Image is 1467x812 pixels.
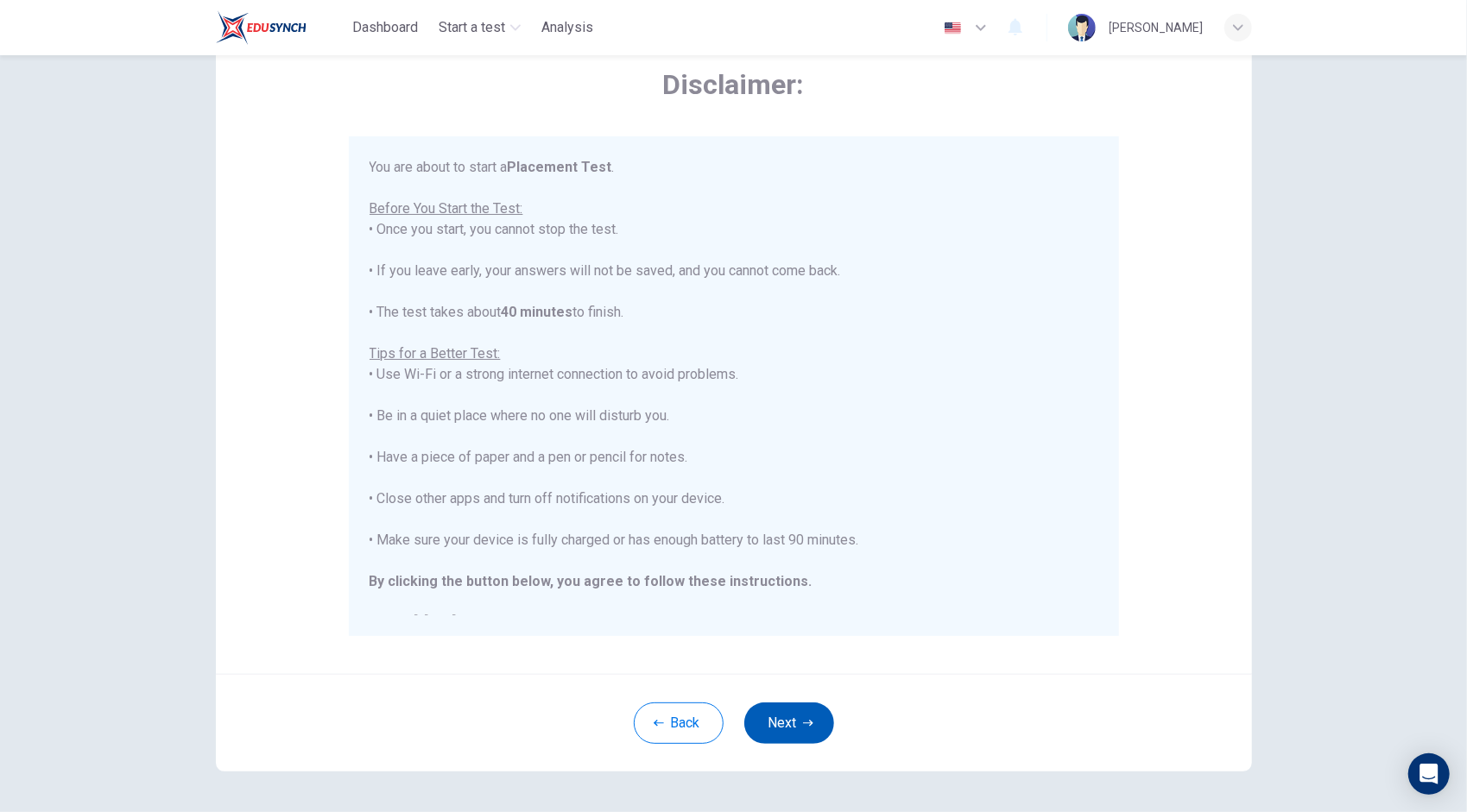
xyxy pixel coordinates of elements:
u: Tips for a Better Test: [370,345,501,362]
h2: Good luck! [370,613,1098,633]
b: By clicking the button below, you agree to follow these instructions. [370,573,813,589]
span: Dashboard [352,17,418,38]
button: Analysis [534,12,600,43]
span: Start a test [439,17,505,38]
button: Start a test [432,12,528,43]
div: Open Intercom Messenger [1408,753,1450,795]
b: Placement Test [508,159,612,175]
button: Next [744,702,834,744]
button: Back [634,702,724,744]
div: [PERSON_NAME] [1110,17,1204,38]
img: en [942,22,964,35]
u: Before You Start the Test: [370,200,523,217]
div: You are about to start a . • Once you start, you cannot stop the test. • If you leave early, your... [370,157,1098,633]
img: Profile picture [1068,14,1096,41]
img: Rosedale logo [216,10,307,45]
a: Rosedale logo [216,10,346,45]
b: 40 minutes [502,304,573,320]
span: Analysis [541,17,593,38]
span: Disclaimer: [349,67,1119,102]
button: Dashboard [345,12,425,43]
